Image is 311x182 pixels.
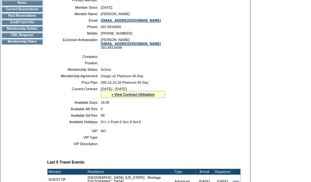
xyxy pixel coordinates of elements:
[101,31,132,35] span: [PHONE_NUMBER]
[2,0,43,5] td: Notes
[2,20,43,25] td: Credit Card Info
[50,107,98,111] td: Available AR Res:
[2,39,43,44] td: Membership Share
[50,5,98,9] td: Member Since:
[2,7,43,12] td: Current Reservations
[50,113,98,117] td: Available SA Res:
[50,101,98,104] td: Available Days:
[101,5,112,9] span: [DATE]
[101,129,106,133] span: NO
[101,87,127,91] span: [DATE] - [DATE]
[50,129,98,133] td: VIP:
[174,169,195,175] td: Type
[50,68,98,71] td: Membership Status:
[50,25,98,29] td: Phone:
[101,68,111,71] span: Active
[101,107,103,111] span: 0
[101,113,105,117] span: 99
[101,38,161,49] span: [PERSON_NAME] 303.493.6048
[47,160,84,165] b: Last 5 Travel Events
[111,92,155,96] a: » View Contract Utilization
[101,120,141,124] span: Pri:-1 Peak:0 Sec:0 Sel:0
[50,31,98,35] td: Mobile:
[2,26,43,31] td: Membership Details
[50,38,98,49] td: Exclusive Ambassador:
[101,42,161,46] a: [EMAIL_ADDRESS][DOMAIN_NAME]
[50,61,98,65] td: Position:
[101,12,130,16] span: [PERSON_NAME]
[50,55,98,59] td: Company:
[50,120,98,124] td: Available Holidays:
[50,80,98,84] td: Price Plan:
[101,74,143,78] span: Usage v2 Platinum 60 Day
[87,169,174,175] td: Residence
[47,169,87,175] td: Member
[2,33,43,38] td: CWL Requests
[101,101,109,104] span: 19.00
[101,18,161,22] a: [EMAIL_ADDRESS][DOMAIN_NAME]
[50,142,98,146] td: VIP Description:
[101,80,149,84] span: 295-12,15,18 Platinum 60 Day
[213,169,232,175] td: Departure
[2,13,43,18] td: Past Reservations
[50,87,98,98] td: Current Contract:
[50,135,98,139] td: VIP Type:
[101,25,121,29] span: 847-6510600
[195,169,213,175] td: Arrival
[50,74,98,78] td: Membership Agreement:
[50,18,98,22] td: Email:
[50,12,98,16] td: Member Name:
